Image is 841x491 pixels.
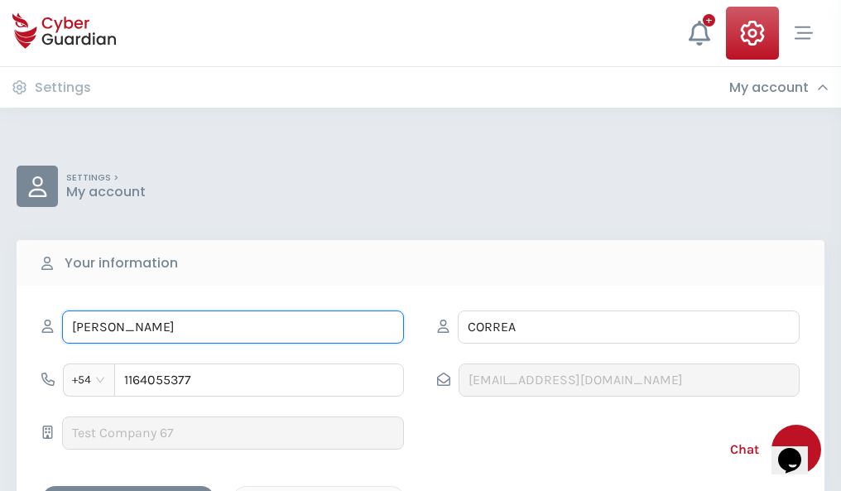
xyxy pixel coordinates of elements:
span: Chat [730,440,759,460]
div: My account [729,79,829,96]
p: My account [66,184,146,200]
span: +54 [72,368,106,392]
p: SETTINGS > [66,172,146,184]
b: Your information [65,253,178,273]
iframe: chat widget [771,425,824,474]
div: + [703,14,715,26]
h3: Settings [35,79,91,96]
h3: My account [729,79,809,96]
